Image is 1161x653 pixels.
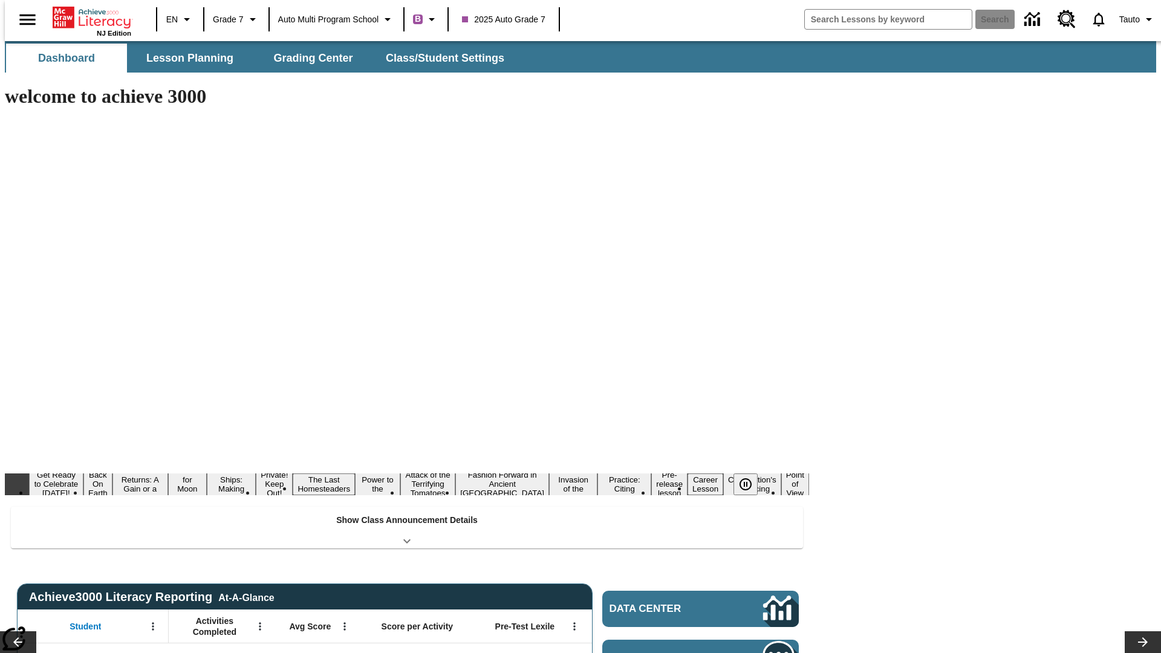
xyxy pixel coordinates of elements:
button: Open Menu [144,617,162,635]
span: Pre-Test Lexile [495,621,555,632]
div: SubNavbar [5,41,1156,73]
button: Slide 4 Time for Moon Rules? [168,464,207,504]
span: 2025 Auto Grade 7 [462,13,545,26]
button: Boost Class color is purple. Change class color [408,8,444,30]
button: Slide 10 Fashion Forward in Ancient Rome [455,469,549,499]
button: Slide 15 The Constitution's Balancing Act [723,464,781,504]
button: Open Menu [336,617,354,635]
button: Open Menu [565,617,584,635]
a: Resource Center, Will open in new tab [1050,3,1083,36]
a: Data Center [1017,3,1050,36]
h1: welcome to achieve 3000 [5,85,809,108]
button: Lesson Planning [129,44,250,73]
span: Achieve3000 Literacy Reporting [29,590,275,604]
span: NJ Edition [97,30,131,37]
button: Lesson carousel, Next [1125,631,1161,653]
button: School: Auto Multi program School, Select your school [273,8,400,30]
button: Slide 11 The Invasion of the Free CD [549,464,597,504]
button: Slide 13 Pre-release lesson [651,469,688,499]
button: Grade: Grade 7, Select a grade [208,8,265,30]
span: Student [70,621,101,632]
button: Profile/Settings [1114,8,1161,30]
span: Score per Activity [382,621,454,632]
span: Data Center [610,603,723,615]
button: Dashboard [6,44,127,73]
div: At-A-Glance [218,590,274,603]
span: Tauto [1119,13,1140,26]
div: Show Class Announcement Details [11,507,803,548]
button: Pause [733,473,758,495]
a: Notifications [1083,4,1114,35]
button: Slide 1 Get Ready to Celebrate Juneteenth! [29,469,83,499]
div: Home [53,4,131,37]
button: Slide 16 Point of View [781,469,809,499]
span: EN [166,13,178,26]
button: Open Menu [251,617,269,635]
button: Slide 6 Private! Keep Out! [256,469,293,499]
button: Slide 5 Cruise Ships: Making Waves [207,464,256,504]
button: Class/Student Settings [376,44,514,73]
span: Auto Multi program School [278,13,379,26]
span: B [415,11,421,27]
span: Grade 7 [213,13,244,26]
button: Slide 7 The Last Homesteaders [293,473,355,495]
button: Slide 9 Attack of the Terrifying Tomatoes [400,469,455,499]
span: Avg Score [289,621,331,632]
button: Grading Center [253,44,374,73]
div: SubNavbar [5,44,515,73]
span: Activities Completed [175,616,255,637]
input: search field [805,10,972,29]
button: Slide 8 Solar Power to the People [355,464,400,504]
button: Slide 3 Free Returns: A Gain or a Drain? [112,464,168,504]
a: Home [53,5,131,30]
a: Data Center [602,591,799,627]
button: Slide 2 Back On Earth [83,469,112,499]
button: Slide 12 Mixed Practice: Citing Evidence [597,464,651,504]
button: Slide 14 Career Lesson [688,473,723,495]
div: Pause [733,473,770,495]
button: Open side menu [10,2,45,37]
button: Language: EN, Select a language [161,8,200,30]
p: Show Class Announcement Details [336,514,478,527]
